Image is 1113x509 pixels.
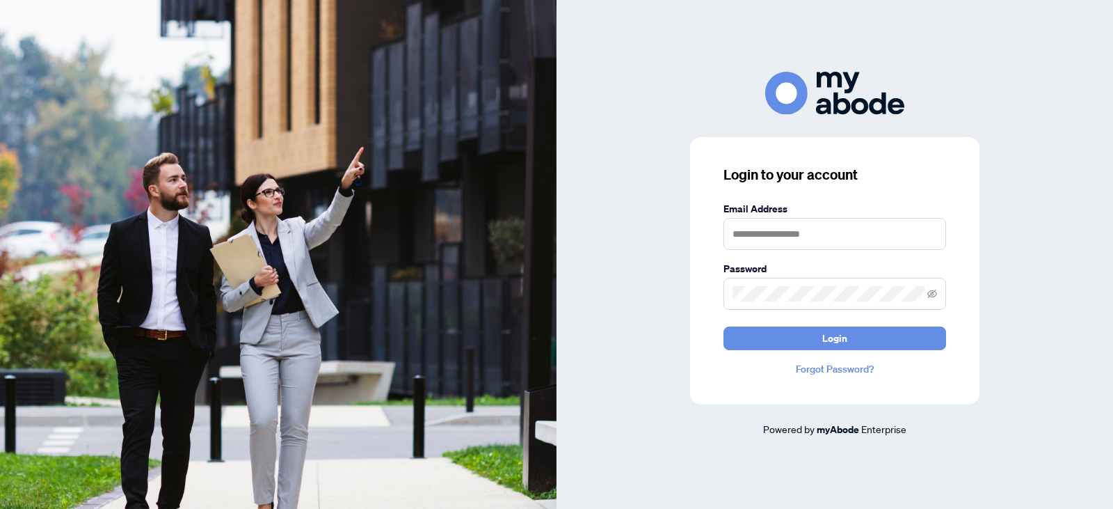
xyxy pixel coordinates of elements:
[723,165,946,185] h3: Login to your account
[861,423,906,435] span: Enterprise
[765,72,904,114] img: ma-logo
[927,289,937,299] span: eye-invisible
[723,361,946,377] a: Forgot Password?
[723,201,946,217] label: Email Address
[817,422,859,437] a: myAbode
[723,261,946,276] label: Password
[723,327,946,350] button: Login
[822,327,847,350] span: Login
[763,423,815,435] span: Powered by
